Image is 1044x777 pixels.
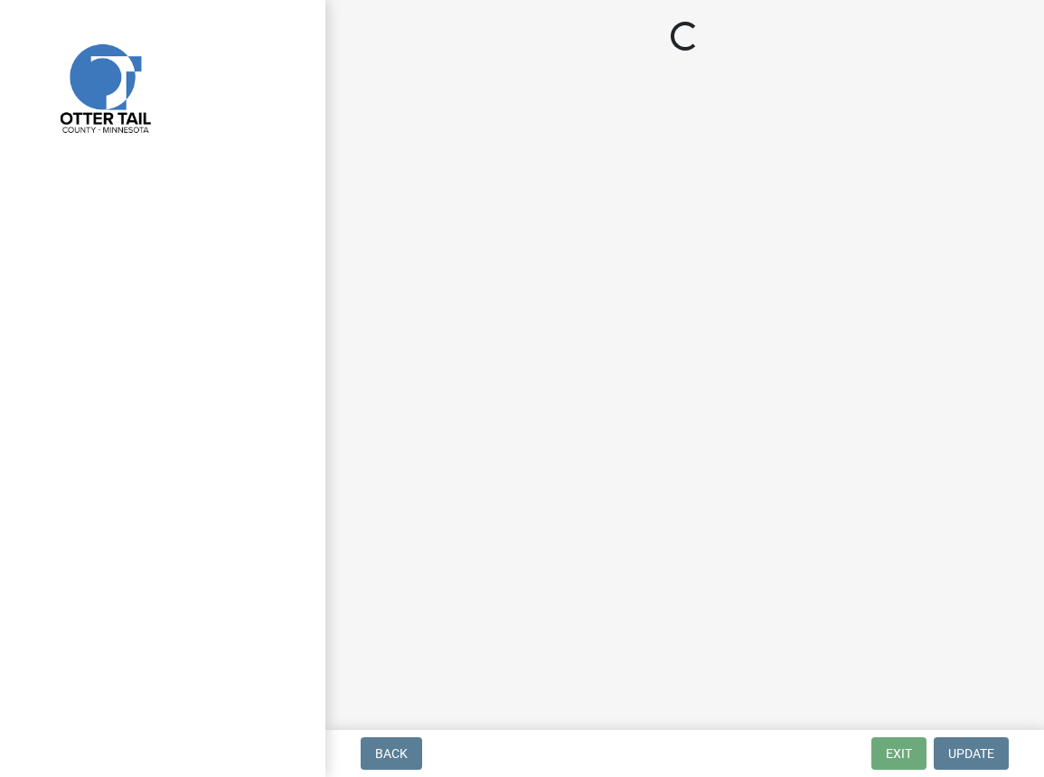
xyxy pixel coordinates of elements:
[361,737,422,770] button: Back
[375,746,408,761] span: Back
[871,737,926,770] button: Exit
[934,737,1009,770] button: Update
[36,19,172,154] img: Otter Tail County, Minnesota
[948,746,994,761] span: Update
